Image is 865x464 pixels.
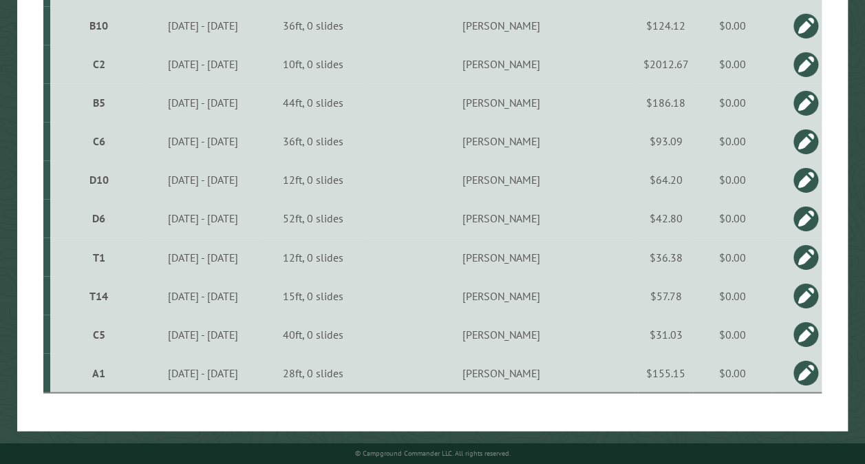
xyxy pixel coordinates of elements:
td: [PERSON_NAME] [364,199,639,238]
td: $93.09 [638,122,693,160]
td: [PERSON_NAME] [364,45,639,83]
div: B10 [56,19,142,32]
td: 52ft, 0 slides [261,199,363,238]
div: B5 [56,96,142,109]
td: $0.00 [693,45,771,83]
small: © Campground Commander LLC. All rights reserved. [355,449,511,458]
div: D6 [56,211,142,225]
td: [PERSON_NAME] [364,6,639,45]
td: 12ft, 0 slides [261,238,363,276]
td: $64.20 [638,160,693,199]
td: $0.00 [693,6,771,45]
td: $0.00 [693,353,771,392]
td: 40ft, 0 slides [261,315,363,353]
td: [PERSON_NAME] [364,238,639,276]
td: [PERSON_NAME] [364,276,639,315]
td: 44ft, 0 slides [261,83,363,122]
div: A1 [56,366,142,379]
td: $0.00 [693,238,771,276]
td: 15ft, 0 slides [261,276,363,315]
div: C6 [56,134,142,148]
td: [PERSON_NAME] [364,83,639,122]
td: $31.03 [638,315,693,353]
td: $0.00 [693,160,771,199]
td: $0.00 [693,315,771,353]
td: $124.12 [638,6,693,45]
div: [DATE] - [DATE] [147,250,259,264]
td: [PERSON_NAME] [364,122,639,160]
td: 12ft, 0 slides [261,160,363,199]
td: $155.15 [638,353,693,392]
td: $0.00 [693,276,771,315]
div: [DATE] - [DATE] [147,288,259,302]
div: T1 [56,250,142,264]
div: [DATE] - [DATE] [147,173,259,187]
td: $36.38 [638,238,693,276]
td: 36ft, 0 slides [261,122,363,160]
div: [DATE] - [DATE] [147,96,259,109]
td: $0.00 [693,83,771,122]
div: [DATE] - [DATE] [147,211,259,225]
td: 10ft, 0 slides [261,45,363,83]
td: 36ft, 0 slides [261,6,363,45]
td: $0.00 [693,122,771,160]
div: [DATE] - [DATE] [147,134,259,148]
td: $186.18 [638,83,693,122]
td: [PERSON_NAME] [364,353,639,392]
div: T14 [56,288,142,302]
div: [DATE] - [DATE] [147,366,259,379]
td: $42.80 [638,199,693,238]
td: 28ft, 0 slides [261,353,363,392]
div: C5 [56,327,142,341]
div: [DATE] - [DATE] [147,19,259,32]
td: $57.78 [638,276,693,315]
td: [PERSON_NAME] [364,160,639,199]
td: $2012.67 [638,45,693,83]
div: D10 [56,173,142,187]
div: [DATE] - [DATE] [147,57,259,71]
div: C2 [56,57,142,71]
td: $0.00 [693,199,771,238]
div: [DATE] - [DATE] [147,327,259,341]
td: [PERSON_NAME] [364,315,639,353]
